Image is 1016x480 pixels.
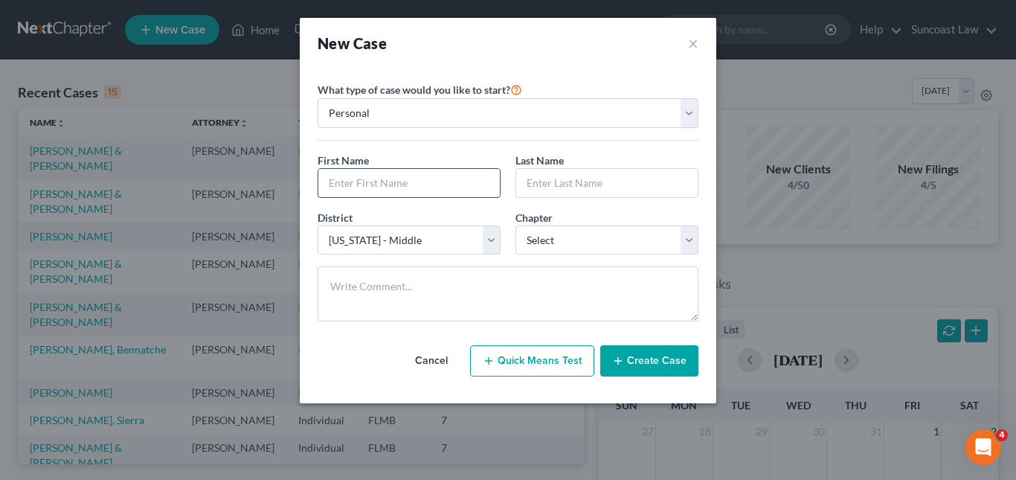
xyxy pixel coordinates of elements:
button: Quick Means Test [470,345,594,377]
span: Last Name [515,154,564,167]
input: Enter First Name [318,169,500,197]
button: Cancel [399,346,464,376]
input: Enter Last Name [516,169,698,197]
button: Create Case [600,345,698,377]
strong: New Case [318,34,387,52]
label: What type of case would you like to start? [318,80,522,98]
iframe: Intercom live chat [965,429,1001,465]
span: First Name [318,154,369,167]
span: Chapter [515,211,553,224]
span: 4 [996,429,1008,441]
span: District [318,211,353,224]
button: × [688,33,698,54]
